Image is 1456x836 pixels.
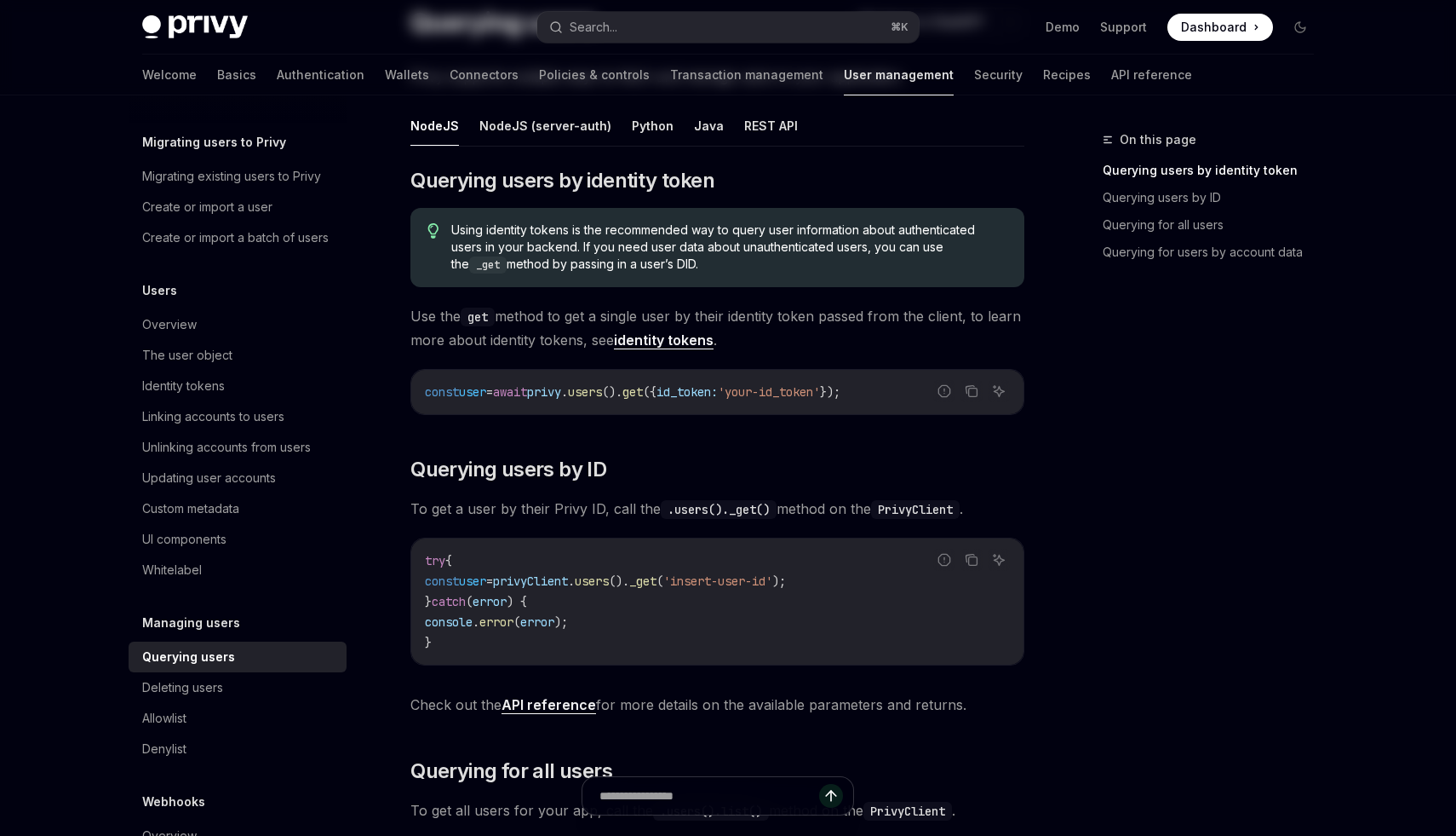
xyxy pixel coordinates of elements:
[142,437,311,458] div: Unlinking accounts from users
[1167,14,1273,41] a: Dashboard
[461,308,495,326] code: get
[142,792,205,812] h5: Webhooks
[1103,211,1327,239] a: Querying for all users
[142,280,177,301] h5: Users
[142,166,321,187] div: Migrating existing users to Privy
[960,549,983,571] button: Copy the contents from the code block
[277,55,364,95] a: Authentication
[217,55,256,95] a: Basics
[129,222,347,253] a: Create or import a batch of users
[450,55,519,95] a: Connectors
[410,497,1024,521] span: To get a user by their Privy ID, call the method on the .
[410,693,1024,717] span: Check out the for more details on the available parameters and returns.
[871,500,960,519] code: PrivyClient
[432,594,466,609] span: catch
[142,55,197,95] a: Welcome
[459,574,486,589] span: user
[1046,19,1080,36] a: Demo
[479,614,513,630] span: error
[507,594,527,609] span: ) {
[425,574,459,589] span: const
[129,672,347,703] a: Deleting users
[656,384,718,400] span: id_token:
[129,703,347,734] a: Allowlist
[479,106,611,146] button: NodeJS (server-auth)
[129,555,347,585] a: Whitelabel
[142,739,186,759] div: Denylist
[744,106,798,146] button: REST API
[974,55,1023,95] a: Security
[410,456,606,483] span: Querying users by ID
[694,106,724,146] button: Java
[656,574,663,589] span: (
[473,614,479,630] span: .
[427,223,439,239] svg: Tip
[988,549,1010,571] button: Ask AI
[643,384,656,400] span: ({
[933,380,955,402] button: Report incorrect code
[486,384,493,400] span: =
[568,574,575,589] span: .
[142,228,329,248] div: Create or import a batch of users
[554,614,568,630] span: );
[425,553,445,568] span: try
[960,380,983,402] button: Copy the contents from the code block
[129,340,347,371] a: The user object
[772,574,786,589] span: );
[819,784,843,808] button: Send message
[445,553,452,568] span: {
[425,594,432,609] span: }
[142,613,240,633] h5: Managing users
[129,161,347,192] a: Migrating existing users to Privy
[451,222,1007,274] span: Using identity tokens is the recommended way to query user information about authenticated users ...
[142,345,232,366] div: The user object
[142,560,202,580] div: Whitelabel
[129,309,347,340] a: Overview
[142,132,286,153] h5: Migrating users to Privy
[129,371,347,401] a: Identity tokens
[661,500,777,519] code: .users()._get()
[486,574,493,589] span: =
[609,574,629,589] span: ().
[473,594,507,609] span: error
[663,574,772,589] span: 'insert-user-id'
[129,642,347,672] a: Querying users
[537,12,919,43] button: Search...⌘K
[1287,14,1314,41] button: Toggle dark mode
[425,614,473,630] span: console
[1103,157,1327,184] a: Querying users by identity token
[142,314,197,335] div: Overview
[129,493,347,524] a: Custom metadata
[1103,184,1327,211] a: Querying users by ID
[410,304,1024,352] span: Use the method to get a single user by their identity token passed from the client, to learn more...
[142,468,276,488] div: Updating user accounts
[410,758,612,785] span: Querying for all users
[602,384,622,400] span: ().
[502,696,596,714] a: API reference
[410,167,714,194] span: Querying users by identity token
[988,380,1010,402] button: Ask AI
[142,647,235,667] div: Querying users
[129,463,347,493] a: Updating user accounts
[493,574,568,589] span: privyClient
[1120,130,1196,150] span: On this page
[844,55,954,95] a: User management
[891,20,909,34] span: ⌘ K
[1100,19,1147,36] a: Support
[632,106,674,146] button: Python
[425,384,459,400] span: const
[1043,55,1091,95] a: Recipes
[1181,19,1247,36] span: Dashboard
[568,384,602,400] span: users
[129,734,347,764] a: Denylist
[129,192,347,222] a: Create or import a user
[527,384,561,400] span: privy
[129,524,347,555] a: UI components
[385,55,429,95] a: Wallets
[1111,55,1192,95] a: API reference
[520,614,554,630] span: error
[142,677,223,698] div: Deleting users
[142,376,225,396] div: Identity tokens
[142,499,239,519] div: Custom metadata
[570,17,617,37] div: Search...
